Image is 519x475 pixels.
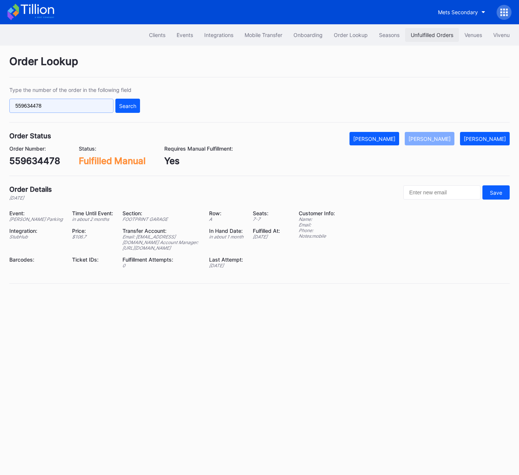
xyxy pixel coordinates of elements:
[9,234,63,240] div: StubHub
[488,28,515,42] button: Vivenu
[122,228,200,234] div: Transfer Account:
[403,185,481,200] input: Enter new email
[459,28,488,42] button: Venues
[288,28,328,42] button: Onboarding
[122,210,200,216] div: Section:
[464,32,482,38] div: Venues
[171,28,199,42] button: Events
[9,145,60,152] div: Order Number:
[9,256,63,263] div: Barcodes:
[9,195,52,201] div: [DATE]
[432,5,491,19] button: Mets Secondary
[299,216,335,222] div: Name:
[9,185,52,193] div: Order Details
[293,32,323,38] div: Onboarding
[299,222,335,228] div: Email:
[119,103,136,109] div: Search
[209,216,243,222] div: A
[460,132,510,145] button: [PERSON_NAME]
[490,189,502,196] div: Save
[164,145,233,152] div: Requires Manual Fulfillment:
[411,32,453,38] div: Unfulfilled Orders
[199,28,239,42] button: Integrations
[72,234,113,240] div: $ 106.7
[9,155,60,166] div: 559634478
[9,55,510,77] div: Order Lookup
[204,32,233,38] div: Integrations
[72,210,113,216] div: Time Until Event:
[239,28,288,42] button: Mobile Transfer
[72,256,113,263] div: Ticket IDs:
[209,210,243,216] div: Row:
[209,228,243,234] div: In Hand Date:
[299,210,335,216] div: Customer Info:
[482,185,510,200] button: Save
[72,216,113,222] div: in about 2 months
[438,9,478,15] div: Mets Secondary
[349,132,399,145] button: [PERSON_NAME]
[405,28,459,42] button: Unfulfilled Orders
[253,234,280,240] div: [DATE]
[9,216,63,222] div: [PERSON_NAME] Parking
[115,99,140,113] button: Search
[373,28,405,42] button: Seasons
[209,263,243,268] div: [DATE]
[9,87,140,93] div: Type the number of the order in the following field
[209,234,243,240] div: in about 1 month
[177,32,193,38] div: Events
[408,136,451,142] div: [PERSON_NAME]
[72,228,113,234] div: Price:
[353,136,395,142] div: [PERSON_NAME]
[122,216,200,222] div: FOOTPRINT GARAGE
[328,28,373,42] button: Order Lookup
[122,234,200,251] div: Email: [EMAIL_ADDRESS][DOMAIN_NAME] Account Manager: [URL][DOMAIN_NAME]
[122,263,200,268] div: 0
[9,228,63,234] div: Integration:
[79,155,146,166] div: Fulfilled Manual
[149,32,165,38] div: Clients
[122,256,200,263] div: Fulfillment Attempts:
[464,136,506,142] div: [PERSON_NAME]
[299,233,335,239] div: Notes: mobile
[253,228,280,234] div: Fulfilled At:
[253,216,280,222] div: 7 - 7
[9,132,51,140] div: Order Status
[334,32,368,38] div: Order Lookup
[299,228,335,233] div: Phone:
[164,155,233,166] div: Yes
[379,32,400,38] div: Seasons
[209,256,243,263] div: Last Attempt:
[405,132,454,145] button: [PERSON_NAME]
[493,32,510,38] div: Vivenu
[253,210,280,216] div: Seats:
[9,99,114,113] input: GT59662
[79,145,146,152] div: Status:
[143,28,171,42] button: Clients
[9,210,63,216] div: Event:
[245,32,282,38] div: Mobile Transfer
